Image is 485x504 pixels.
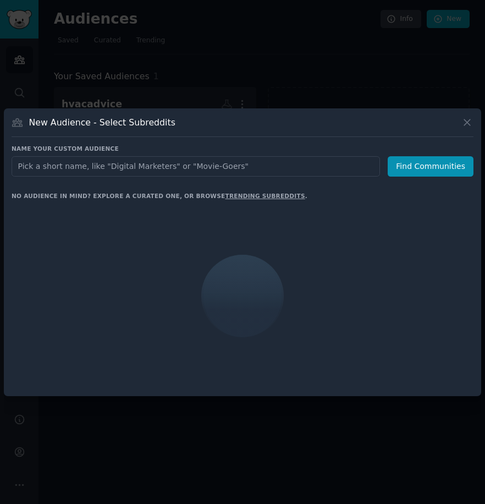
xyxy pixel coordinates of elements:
h3: New Audience - Select Subreddits [29,117,175,128]
h3: Name your custom audience [12,145,473,152]
a: trending subreddits [225,193,305,199]
button: Find Communities [388,156,473,177]
input: Pick a short name, like "Digital Marketers" or "Movie-Goers" [12,156,380,177]
div: No audience in mind? Explore a curated one, or browse . [12,192,307,200]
